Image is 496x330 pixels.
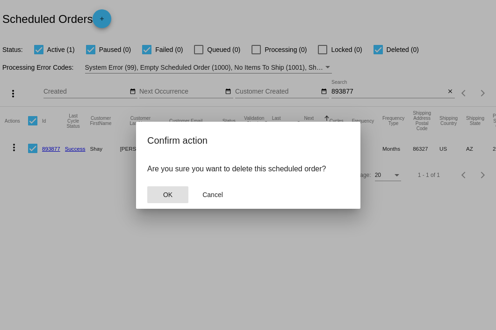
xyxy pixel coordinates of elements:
[192,186,233,203] button: Close dialog
[147,165,349,173] p: Are you sure you want to delete this scheduled order?
[163,191,172,198] span: OK
[202,191,223,198] span: Cancel
[147,186,188,203] button: Close dialog
[147,133,349,148] h2: Confirm action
